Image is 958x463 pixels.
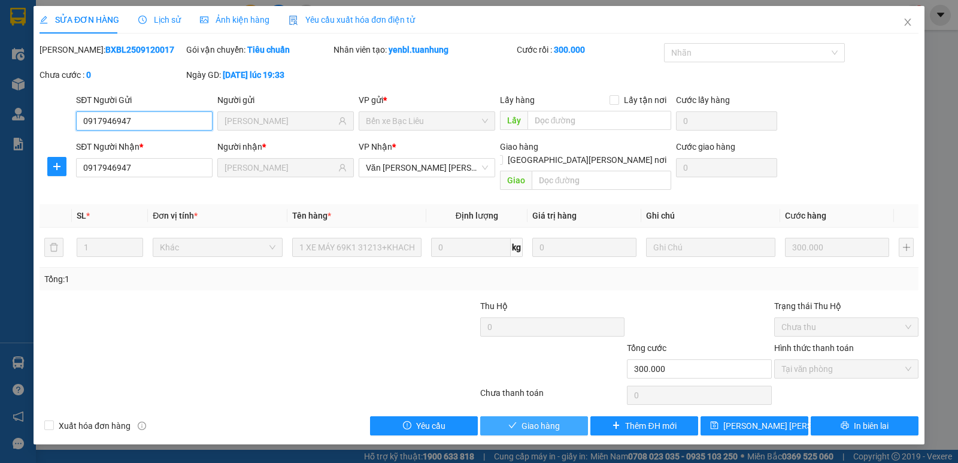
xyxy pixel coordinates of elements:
[522,419,560,432] span: Giao hàng
[47,157,66,176] button: plus
[532,211,577,220] span: Giá trị hàng
[44,273,371,286] div: Tổng: 1
[500,142,538,152] span: Giao hàng
[223,70,284,80] b: [DATE] lúc 19:33
[625,419,676,432] span: Thêm ĐH mới
[899,238,914,257] button: plus
[532,171,672,190] input: Dọc đường
[138,15,181,25] span: Lịch sử
[370,416,478,435] button: exclamation-circleYêu cầu
[200,16,208,24] span: picture
[646,238,775,257] input: Ghi Chú
[511,238,523,257] span: kg
[641,204,780,228] th: Ghi chú
[500,171,532,190] span: Giao
[69,8,169,23] b: [PERSON_NAME]
[774,299,918,313] div: Trạng thái Thu Hộ
[710,421,718,431] span: save
[389,45,448,55] b: yenbl.tuanhung
[225,161,336,174] input: Tên người nhận
[200,15,269,25] span: Ảnh kiện hàng
[40,43,184,56] div: [PERSON_NAME]:
[217,93,354,107] div: Người gửi
[77,211,86,220] span: SL
[69,44,78,53] span: phone
[366,159,488,177] span: Văn phòng Hồ Chí Minh
[723,419,853,432] span: [PERSON_NAME] [PERSON_NAME]
[153,211,198,220] span: Đơn vị tính
[5,41,228,56] li: 02839.63.63.63
[86,70,91,80] b: 0
[891,6,924,40] button: Close
[612,421,620,431] span: plus
[76,93,213,107] div: SĐT Người Gửi
[338,117,347,125] span: user
[416,419,445,432] span: Yêu cầu
[676,95,730,105] label: Cước lấy hàng
[5,75,208,121] b: GỬI : Văn [PERSON_NAME] [PERSON_NAME]
[903,17,912,27] span: close
[500,95,535,105] span: Lấy hàng
[5,26,228,41] li: 85 [PERSON_NAME]
[781,360,911,378] span: Tại văn phòng
[676,142,735,152] label: Cước giao hàng
[44,238,63,257] button: delete
[527,111,672,130] input: Dọc đường
[225,114,336,128] input: Tên người gửi
[854,419,889,432] span: In biên lai
[479,386,626,407] div: Chưa thanh toán
[785,211,826,220] span: Cước hàng
[532,238,636,257] input: 0
[403,421,411,431] span: exclamation-circle
[676,158,777,177] input: Cước giao hàng
[359,93,495,107] div: VP gửi
[160,238,275,256] span: Khác
[40,68,184,81] div: Chưa cước :
[334,43,515,56] div: Nhân viên tạo:
[841,421,849,431] span: printer
[289,15,415,25] span: Yêu cầu xuất hóa đơn điện tử
[676,111,777,131] input: Cước lấy hàng
[785,238,889,257] input: 0
[247,45,290,55] b: Tiêu chuẩn
[503,153,671,167] span: [GEOGRAPHIC_DATA][PERSON_NAME] nơi
[480,301,508,311] span: Thu Hộ
[359,142,392,152] span: VP Nhận
[292,238,422,257] input: VD: Bàn, Ghế
[40,15,119,25] span: SỬA ĐƠN HÀNG
[217,140,354,153] div: Người nhận
[701,416,808,435] button: save[PERSON_NAME] [PERSON_NAME]
[500,111,527,130] span: Lấy
[619,93,671,107] span: Lấy tận nơi
[627,343,666,353] span: Tổng cước
[138,16,147,24] span: clock-circle
[590,416,698,435] button: plusThêm ĐH mới
[781,318,911,336] span: Chưa thu
[338,164,347,172] span: user
[105,45,174,55] b: BXBL2509120017
[366,112,488,130] span: Bến xe Bạc Liêu
[40,16,48,24] span: edit
[289,16,298,25] img: icon
[138,422,146,430] span: info-circle
[186,68,331,81] div: Ngày GD:
[774,343,854,353] label: Hình thức thanh toán
[76,140,213,153] div: SĐT Người Nhận
[54,419,135,432] span: Xuất hóa đơn hàng
[186,43,331,56] div: Gói vận chuyển:
[517,43,661,56] div: Cước rồi :
[811,416,918,435] button: printerIn biên lai
[554,45,585,55] b: 300.000
[69,29,78,38] span: environment
[292,211,331,220] span: Tên hàng
[480,416,588,435] button: checkGiao hàng
[48,162,66,171] span: plus
[508,421,517,431] span: check
[456,211,498,220] span: Định lượng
